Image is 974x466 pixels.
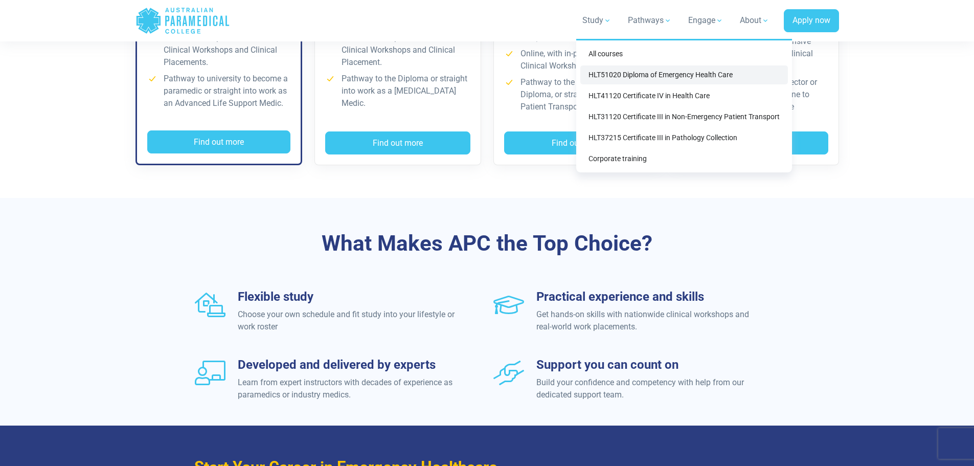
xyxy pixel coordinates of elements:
[504,131,649,155] button: Find out more
[238,376,456,401] p: Learn from expert instructors with decades of experience as paramedics or industry medics.
[536,376,755,401] p: Build your confidence and competency with help from our dedicated support team.
[147,32,290,69] li: Online, with in-person intensive Clinical Workshops and Clinical Placements.
[325,32,470,69] li: Online, with in-person intensive Clinical Workshops and Clinical Placement.
[325,131,470,155] button: Find out more
[504,48,649,72] li: Online, with in-person intensive Clinical Workshop.
[147,73,290,109] li: Pathway to university to become a paramedic or straight into work as an Advanced Life Support Medic.
[238,308,456,333] p: Choose your own schedule and fit study into your lifestyle or work roster
[238,290,456,304] h3: Flexible study
[536,290,755,304] h3: Practical experience and skills
[325,73,470,109] li: Pathway to the Diploma or straight into work as a [MEDICAL_DATA] Medic.
[188,231,786,257] h3: What Makes APC the Top Choice?
[238,358,456,372] h3: Developed and delivered by experts
[536,308,755,333] p: Get hands-on skills with nationwide clinical workshops and real-world work placements.
[147,130,290,154] button: Find out more
[504,76,649,113] li: Pathway to the Certificate IV or Diploma, or straight into work as a Patient Transport Officer (P...
[536,358,755,372] h3: Support you can count on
